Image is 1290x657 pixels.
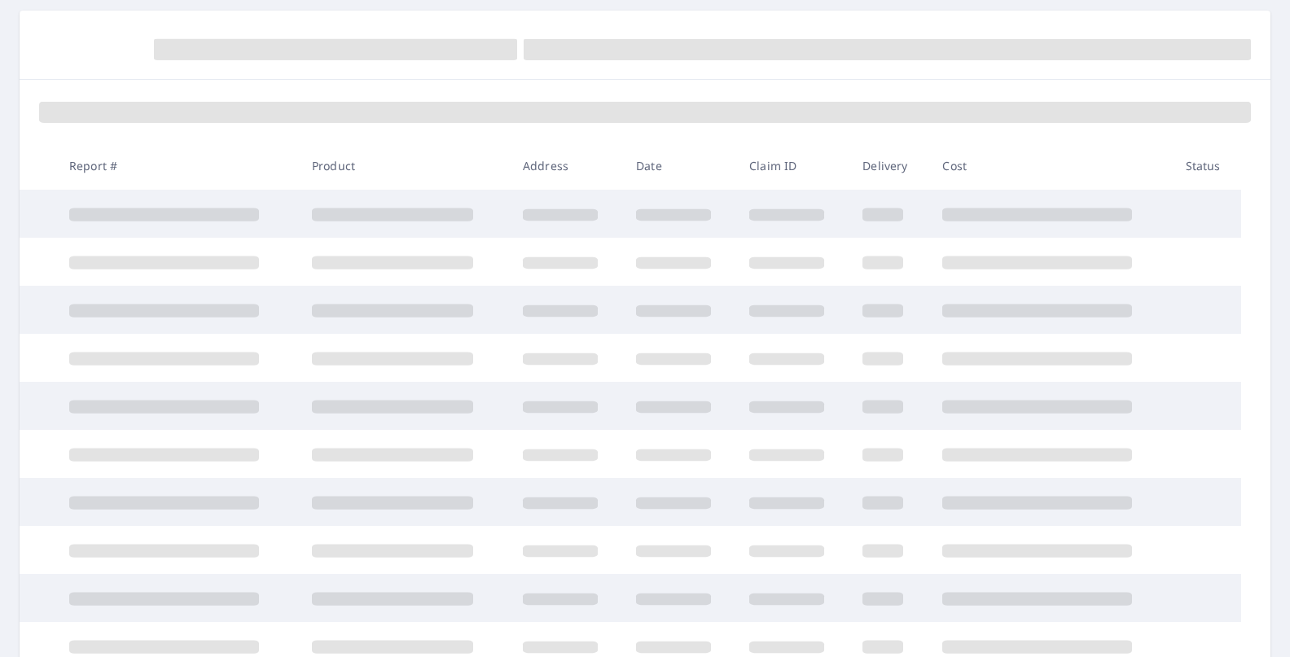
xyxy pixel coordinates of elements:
[736,142,849,190] th: Claim ID
[1173,142,1241,190] th: Status
[849,142,929,190] th: Delivery
[299,142,510,190] th: Product
[623,142,736,190] th: Date
[929,142,1172,190] th: Cost
[56,142,299,190] th: Report #
[510,142,623,190] th: Address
